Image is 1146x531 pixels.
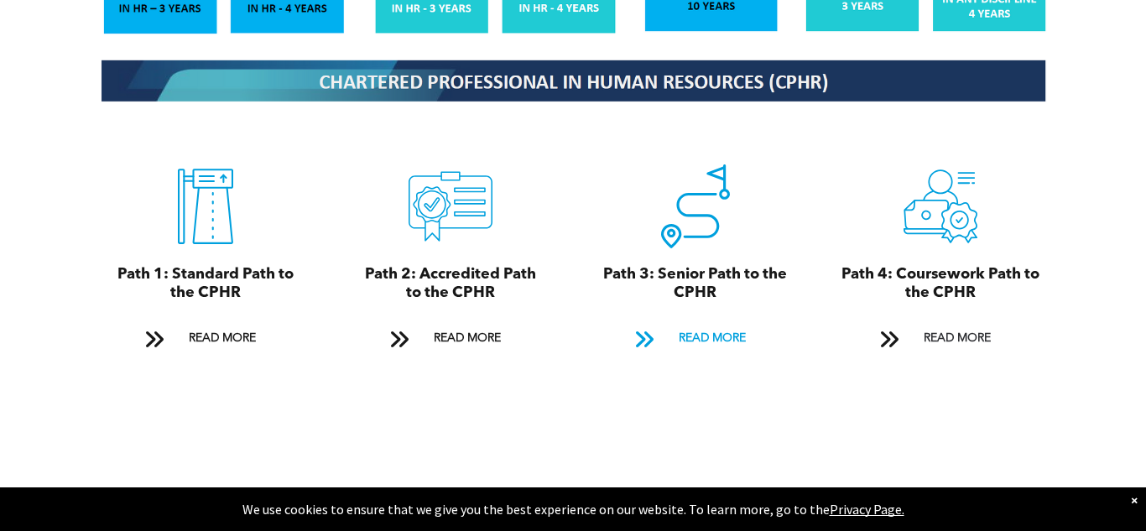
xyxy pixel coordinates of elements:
[365,267,536,300] span: Path 2: Accredited Path to the CPHR
[841,267,1039,300] span: Path 4: Coursework Path to the CPHR
[428,323,507,354] span: READ MORE
[830,501,904,518] a: Privacy Page.
[918,323,997,354] span: READ MORE
[133,323,278,354] a: READ MORE
[623,323,768,354] a: READ MORE
[603,267,787,300] span: Path 3: Senior Path to the CPHR
[673,323,752,354] span: READ MORE
[868,323,1013,354] a: READ MORE
[1131,492,1138,508] div: Dismiss notification
[378,323,523,354] a: READ MORE
[117,267,294,300] span: Path 1: Standard Path to the CPHR
[183,323,262,354] span: READ MORE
